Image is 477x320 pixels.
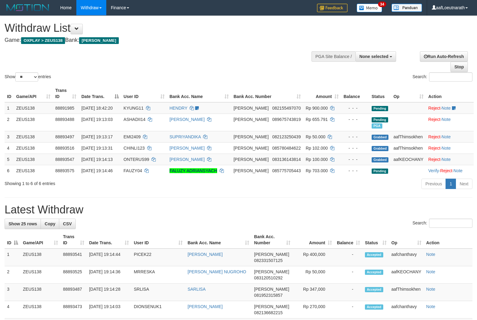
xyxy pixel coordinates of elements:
a: Reject [428,134,441,139]
td: · · [426,165,474,176]
td: aafKEOCHANY [389,266,424,284]
td: Rp 347,000 [293,284,334,301]
a: SUPRIYANDIKA [169,134,201,139]
span: Grabbed [372,135,389,140]
span: [DATE] 19:13:17 [81,134,112,139]
td: ZEUS138 [14,102,53,114]
span: FAUZY04 [124,168,142,173]
th: Action [426,85,474,102]
div: - - - [344,145,367,151]
span: ONTERUS99 [124,157,149,162]
td: 2 [5,114,14,131]
span: [PERSON_NAME] [254,287,289,292]
select: Showentries [15,72,38,82]
span: Grabbed [372,146,389,151]
td: · [426,131,474,142]
a: Note [453,168,463,173]
span: Rp 703.000 [306,168,328,173]
span: Accepted [365,270,383,275]
label: Search: [413,219,472,228]
span: [DATE] 19:13:31 [81,146,112,151]
button: None selected [355,51,396,62]
td: PICEK22 [131,249,185,266]
span: EMI2409 [124,134,141,139]
a: CSV [59,219,76,229]
span: [PERSON_NAME] [234,117,269,122]
td: aafThimsokhen [391,131,426,142]
td: - [334,266,362,284]
a: [PERSON_NAME] [169,146,205,151]
span: Pending [372,106,388,111]
th: User ID: activate to sort column ascending [131,231,185,249]
span: 88893488 [55,117,74,122]
td: [DATE] 19:14:03 [87,301,132,318]
td: [DATE] 19:14:28 [87,284,132,301]
th: Op: activate to sort column ascending [389,231,424,249]
td: ZEUS138 [14,154,53,165]
span: Rp 100.000 [306,157,328,162]
td: · [426,102,474,114]
a: Note [442,146,451,151]
img: panduan.png [391,4,422,12]
a: Run Auto-Refresh [420,51,468,62]
a: Note [442,157,451,162]
img: Feedback.jpg [317,4,348,12]
td: 3 [5,131,14,142]
span: OXPLAY > ZEUS138 [21,37,65,44]
th: Status [369,85,391,102]
span: Pending [372,169,388,174]
th: Bank Acc. Number: activate to sort column ascending [231,85,303,102]
a: Reject [428,106,441,111]
span: [DATE] 19:14:46 [81,168,112,173]
td: ZEUS138 [20,249,60,266]
th: Trans ID: activate to sort column ascending [60,231,87,249]
span: CHINLI123 [124,146,145,151]
td: 5 [5,154,14,165]
span: 88893516 [55,146,74,151]
th: User ID: activate to sort column ascending [121,85,167,102]
td: SRLISA [131,284,185,301]
td: 88893541 [60,249,87,266]
td: 88893473 [60,301,87,318]
div: - - - [344,156,367,162]
td: 2 [5,266,20,284]
td: ZEUS138 [14,131,53,142]
td: 6 [5,165,14,176]
h1: Withdraw List [5,22,312,34]
span: 88893575 [55,168,74,173]
td: · [426,154,474,165]
a: [PERSON_NAME] [188,252,223,257]
a: HENDRY [169,106,188,111]
span: Copy 085775705443 to clipboard [272,168,301,173]
span: 88893497 [55,134,74,139]
th: Bank Acc. Name: activate to sort column ascending [185,231,252,249]
a: Note [442,106,451,111]
span: [PERSON_NAME] [234,168,269,173]
span: 88891985 [55,106,74,111]
td: 3 [5,284,20,301]
td: 1 [5,102,14,114]
span: [PERSON_NAME] [234,146,269,151]
div: - - - [344,116,367,122]
th: Bank Acc. Name: activate to sort column ascending [167,85,231,102]
a: Next [456,179,472,189]
span: 34 [378,2,386,7]
a: 1 [446,179,456,189]
span: 88893547 [55,157,74,162]
td: Rp 270,000 [293,301,334,318]
span: KYUNG11 [124,106,144,111]
td: aafKEOCHANY [391,154,426,165]
span: [DATE] 19:13:03 [81,117,112,122]
a: Note [426,252,435,257]
th: ID: activate to sort column descending [5,231,20,249]
td: ZEUS138 [14,165,53,176]
img: MOTION_logo.png [5,3,51,12]
td: - [334,301,362,318]
th: Game/API: activate to sort column ascending [14,85,53,102]
span: Rp 50.000 [306,134,326,139]
span: [PERSON_NAME] [254,252,289,257]
td: 4 [5,142,14,154]
span: Copy 082136682215 to clipboard [254,310,282,315]
th: ID [5,85,14,102]
a: Note [426,287,435,292]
